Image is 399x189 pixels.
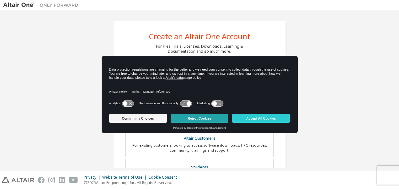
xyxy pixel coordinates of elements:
div: For existing customers looking to access software downloads, HPC resources, community, trainings ... [129,143,270,153]
div: Cookie Consent [148,175,181,180]
div: Students [129,163,270,172]
img: linkedin.svg [59,177,65,183]
img: facebook.svg [38,177,45,183]
p: © 2025 Altair Engineering, Inc. All Rights Reserved. [84,180,181,185]
img: instagram.svg [48,177,55,183]
img: youtube.svg [69,177,78,183]
div: For Free Trials, Licenses, Downloads, Learning & Documentation and so much more. [156,44,243,54]
img: altair_logo.svg [2,177,34,183]
div: Create an Altair One Account [149,33,250,40]
img: Altair One [3,2,82,8]
div: Altair Customers [129,134,270,143]
div: Website Terms of Use [102,175,148,180]
div: Privacy [84,175,102,180]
